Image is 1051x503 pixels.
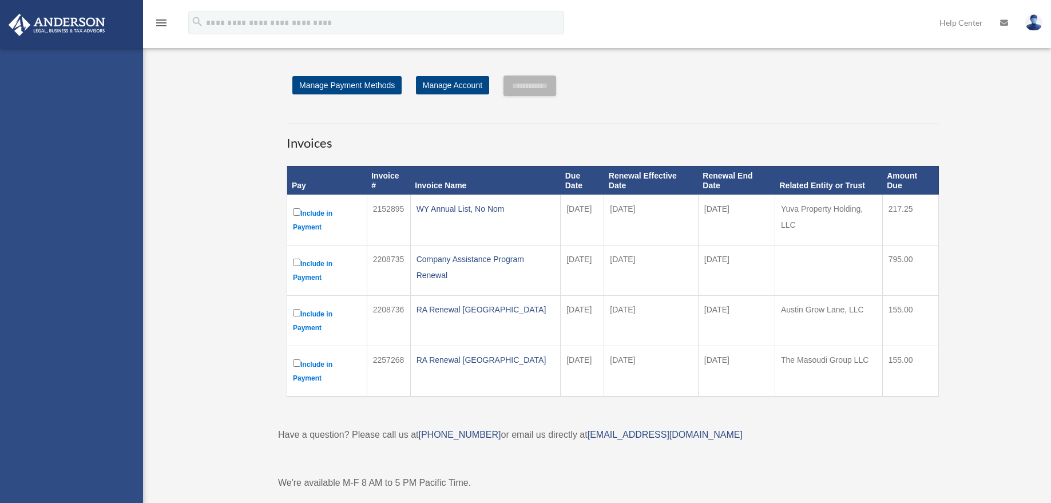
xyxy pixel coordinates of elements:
td: [DATE] [561,195,604,245]
i: menu [154,16,168,30]
input: Include in Payment [293,359,300,367]
p: Have a question? Please call us at or email us directly at [278,427,947,443]
td: 2208736 [367,296,410,346]
a: Manage Account [416,76,489,94]
div: RA Renewal [GEOGRAPHIC_DATA] [417,352,555,368]
td: [DATE] [561,296,604,346]
td: [DATE] [604,346,699,397]
td: [DATE] [604,195,699,245]
td: [DATE] [604,296,699,346]
td: 2152895 [367,195,410,245]
th: Invoice # [367,166,410,195]
label: Include in Payment [293,206,361,234]
h3: Invoices [287,124,939,152]
img: User Pic [1025,14,1042,31]
td: The Masoudi Group LLC [775,346,882,397]
th: Pay [287,166,367,195]
th: Invoice Name [410,166,561,195]
td: [DATE] [561,346,604,397]
div: Company Assistance Program Renewal [417,251,555,283]
div: WY Annual List, No Nom [417,201,555,217]
input: Include in Payment [293,208,300,216]
td: [DATE] [604,245,699,296]
th: Renewal Effective Date [604,166,699,195]
td: Austin Grow Lane, LLC [775,296,882,346]
a: menu [154,20,168,30]
td: 2208735 [367,245,410,296]
td: 155.00 [882,346,938,397]
td: 2257268 [367,346,410,397]
a: [PHONE_NUMBER] [418,430,501,439]
th: Amount Due [882,166,938,195]
input: Include in Payment [293,259,300,266]
input: Include in Payment [293,309,300,316]
label: Include in Payment [293,256,361,284]
th: Renewal End Date [698,166,775,195]
td: Yuva Property Holding, LLC [775,195,882,245]
img: Anderson Advisors Platinum Portal [5,14,109,36]
th: Related Entity or Trust [775,166,882,195]
a: Manage Payment Methods [292,76,402,94]
div: RA Renewal [GEOGRAPHIC_DATA] [417,302,555,318]
td: 217.25 [882,195,938,245]
td: [DATE] [698,245,775,296]
p: We're available M-F 8 AM to 5 PM Pacific Time. [278,475,947,491]
td: [DATE] [698,296,775,346]
td: 795.00 [882,245,938,296]
td: [DATE] [698,195,775,245]
td: [DATE] [698,346,775,397]
a: [EMAIL_ADDRESS][DOMAIN_NAME] [588,430,743,439]
th: Due Date [561,166,604,195]
label: Include in Payment [293,357,361,385]
td: 155.00 [882,296,938,346]
i: search [191,15,204,28]
label: Include in Payment [293,307,361,335]
td: [DATE] [561,245,604,296]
